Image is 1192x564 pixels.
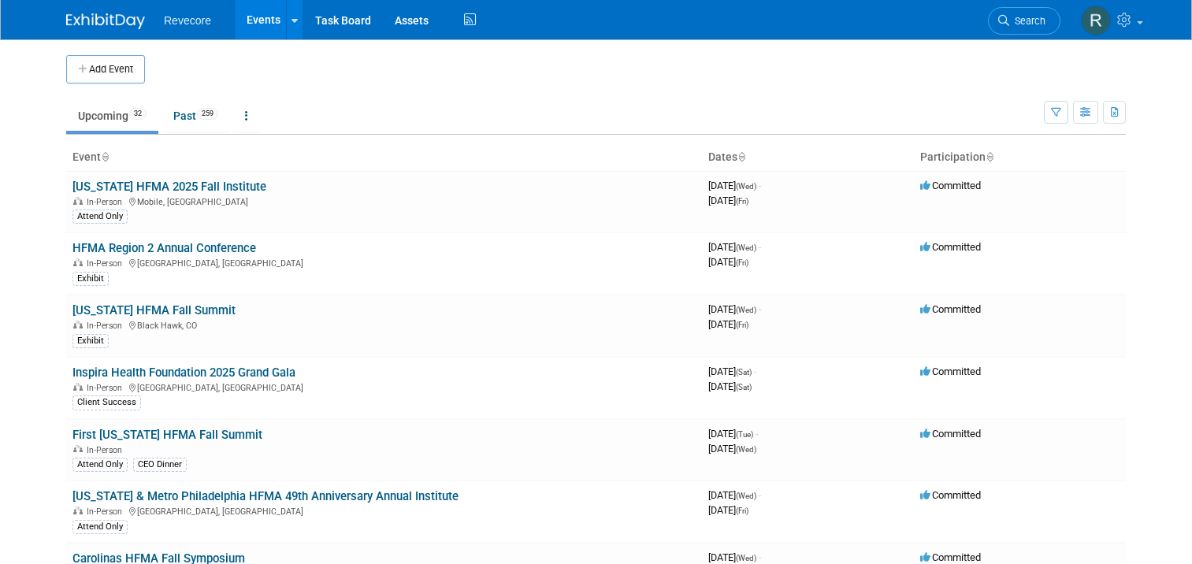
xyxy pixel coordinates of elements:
span: [DATE] [708,318,748,330]
a: [US_STATE] HFMA 2025 Fall Institute [72,180,266,194]
span: [DATE] [708,504,748,516]
span: [DATE] [708,195,748,206]
span: [DATE] [708,365,756,377]
span: (Wed) [736,492,756,500]
span: (Sat) [736,368,752,377]
th: Event [66,144,702,171]
div: Attend Only [72,210,128,224]
span: (Wed) [736,182,756,191]
a: [US_STATE] & Metro Philadelphia HFMA 49th Anniversary Annual Institute [72,489,459,503]
div: CEO Dinner [133,458,187,472]
span: In-Person [87,445,127,455]
span: [DATE] [708,428,758,440]
img: In-Person Event [73,445,83,453]
span: - [756,428,758,440]
a: First [US_STATE] HFMA Fall Summit [72,428,262,442]
span: [DATE] [708,256,748,268]
div: Attend Only [72,458,128,472]
span: Committed [920,551,981,563]
span: Committed [920,489,981,501]
span: - [759,551,761,563]
span: [DATE] [708,180,761,191]
img: In-Person Event [73,321,83,328]
img: Rachael Sires [1081,6,1111,35]
div: [GEOGRAPHIC_DATA], [GEOGRAPHIC_DATA] [72,256,696,269]
div: Exhibit [72,334,109,348]
span: In-Person [87,258,127,269]
span: (Wed) [736,306,756,314]
img: In-Person Event [73,258,83,266]
span: Committed [920,241,981,253]
span: [DATE] [708,489,761,501]
span: [DATE] [708,241,761,253]
span: (Tue) [736,430,753,439]
span: Search [1009,15,1045,27]
span: (Fri) [736,506,748,515]
button: Add Event [66,55,145,83]
span: [DATE] [708,380,752,392]
div: Mobile, [GEOGRAPHIC_DATA] [72,195,696,207]
span: Revecore [164,14,211,27]
span: [DATE] [708,551,761,563]
img: In-Person Event [73,197,83,205]
span: In-Person [87,197,127,207]
div: Client Success [72,395,141,410]
span: - [759,241,761,253]
span: - [754,365,756,377]
a: Sort by Event Name [101,150,109,163]
span: (Wed) [736,445,756,454]
div: [GEOGRAPHIC_DATA], [GEOGRAPHIC_DATA] [72,504,696,517]
span: (Fri) [736,258,748,267]
a: Upcoming32 [66,101,158,131]
th: Dates [702,144,914,171]
span: (Wed) [736,554,756,562]
img: ExhibitDay [66,13,145,29]
span: [DATE] [708,303,761,315]
span: Committed [920,365,981,377]
span: [DATE] [708,443,756,455]
th: Participation [914,144,1126,171]
span: 259 [197,108,218,120]
img: In-Person Event [73,383,83,391]
a: Inspira Health Foundation 2025 Grand Gala [72,365,295,380]
div: Exhibit [72,272,109,286]
span: - [759,489,761,501]
img: In-Person Event [73,506,83,514]
span: In-Person [87,321,127,331]
a: Search [988,7,1060,35]
a: Past259 [162,101,230,131]
div: Black Hawk, CO [72,318,696,331]
span: Committed [920,180,981,191]
span: (Fri) [736,197,748,206]
span: - [759,180,761,191]
div: Attend Only [72,520,128,534]
a: [US_STATE] HFMA Fall Summit [72,303,236,317]
span: (Sat) [736,383,752,391]
span: Committed [920,303,981,315]
span: (Wed) [736,243,756,252]
span: Committed [920,428,981,440]
span: (Fri) [736,321,748,329]
span: In-Person [87,506,127,517]
a: Sort by Start Date [737,150,745,163]
span: 32 [129,108,147,120]
a: HFMA Region 2 Annual Conference [72,241,256,255]
span: - [759,303,761,315]
div: [GEOGRAPHIC_DATA], [GEOGRAPHIC_DATA] [72,380,696,393]
span: In-Person [87,383,127,393]
a: Sort by Participation Type [986,150,993,163]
